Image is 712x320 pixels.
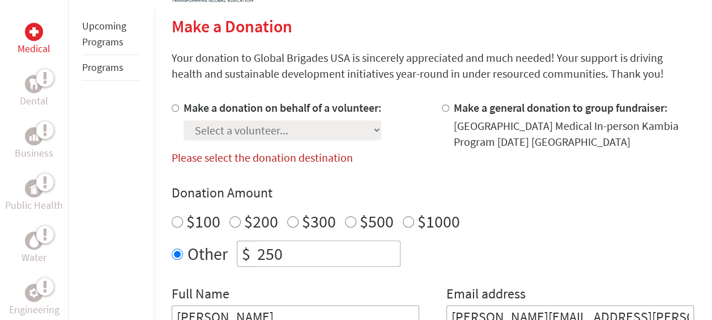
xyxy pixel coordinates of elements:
img: Water [29,234,39,247]
label: Make a donation on behalf of a volunteer: [184,100,382,115]
div: Engineering [25,284,43,302]
img: Engineering [29,288,39,297]
p: Public Health [5,197,63,213]
p: Water [22,250,46,266]
div: [GEOGRAPHIC_DATA] Medical In-person Kambia Program [DATE] [GEOGRAPHIC_DATA] [454,118,694,150]
a: WaterWater [22,231,46,266]
a: Programs [82,61,123,74]
p: Your donation to Global Brigades USA is sincerely appreciated and much needed! Your support is dr... [172,50,694,82]
a: Public HealthPublic Health [5,179,63,213]
label: $100 [186,210,220,232]
label: Please select the donation destination [172,150,353,165]
p: Business [15,145,53,161]
a: MedicalMedical [18,23,50,57]
div: Medical [25,23,43,41]
div: Water [25,231,43,250]
img: Medical [29,27,39,36]
label: Make a general donation to group fundraiser: [454,100,668,115]
label: $500 [360,210,394,232]
p: Engineering [9,302,59,318]
label: $300 [302,210,336,232]
label: $200 [244,210,278,232]
img: Dental [29,78,39,89]
img: Public Health [29,183,39,194]
img: Business [29,132,39,141]
div: Public Health [25,179,43,197]
div: $ [237,241,255,266]
a: BusinessBusiness [15,127,53,161]
li: Programs [82,55,140,81]
div: Dental [25,75,43,93]
input: Enter Amount [255,241,400,266]
h4: Donation Amount [172,184,694,202]
p: Dental [20,93,48,109]
label: Full Name [172,285,229,305]
a: Upcoming Programs [82,19,126,48]
li: Upcoming Programs [82,14,140,55]
div: Business [25,127,43,145]
h2: Make a Donation [172,16,694,36]
label: Other [187,241,228,267]
label: Email address [446,285,526,305]
a: DentalDental [20,75,48,109]
label: $1000 [417,210,460,232]
a: EngineeringEngineering [9,284,59,318]
p: Medical [18,41,50,57]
